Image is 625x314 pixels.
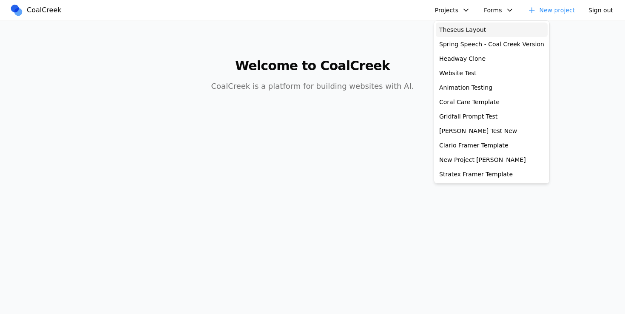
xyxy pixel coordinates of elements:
span: CoalCreek [27,5,62,15]
a: Animation Testing [436,80,548,95]
button: Forms [479,3,519,17]
a: Gridfall Prompt Test [436,109,548,124]
button: Projects [430,3,475,17]
a: New Project [PERSON_NAME] [436,153,548,167]
a: Stratex Framer Template [436,167,548,181]
a: Clario Framer Template [436,138,548,153]
button: Sign out [583,3,618,17]
div: Projects [434,20,550,184]
a: [PERSON_NAME] Test New [436,124,548,138]
a: Website Test [436,66,548,80]
a: CoalCreek [10,4,65,17]
a: Coral Care Template [436,95,548,109]
p: CoalCreek is a platform for building websites with AI. [149,80,476,92]
a: Spring Speech - Coal Creek Version [436,37,548,51]
a: Theseus Layout [436,23,548,37]
h1: Welcome to CoalCreek [149,58,476,74]
a: Headway Clone [436,51,548,66]
a: New project [523,3,580,17]
a: Town Website [436,181,548,196]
